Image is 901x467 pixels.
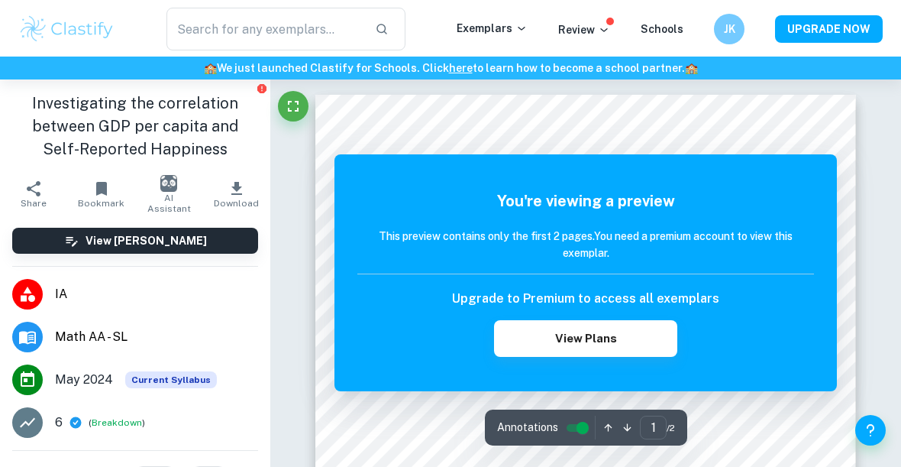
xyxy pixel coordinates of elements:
p: Review [558,20,610,37]
p: 6 [55,412,63,430]
img: AI Assistant [160,174,177,190]
h6: JK [721,19,738,36]
button: AI Assistant [135,171,203,214]
span: / 2 [667,420,675,433]
span: ( ) [89,414,145,429]
span: Download [214,196,259,207]
button: JK [714,12,744,43]
p: Exemplars [457,18,528,35]
a: Schools [641,21,683,34]
h6: View [PERSON_NAME] [86,231,207,248]
button: Download [203,171,271,214]
div: This exemplar is based on the current syllabus. Feel free to refer to it for inspiration/ideas wh... [125,370,217,387]
span: Annotations [497,418,558,434]
button: Bookmark [68,171,136,214]
button: Breakdown [92,414,142,428]
h5: You're viewing a preview [357,188,814,211]
span: Share [21,196,47,207]
h1: Investigating the correlation between GDP per capita and Self-Reported Happiness [12,90,258,159]
span: Bookmark [78,196,124,207]
span: May 2024 [55,369,113,388]
span: AI Assistant [144,191,194,212]
button: Help and Feedback [855,413,886,444]
input: Search for any exemplars... [166,6,363,49]
span: Current Syllabus [125,370,217,387]
span: Math AA - SL [55,326,258,345]
span: 🏫 [204,60,217,73]
button: Fullscreen [278,89,308,120]
h6: This preview contains only the first 2 pages. You need a premium account to view this exemplar. [357,226,814,260]
h6: We just launched Clastify for Schools. Click to learn how to become a school partner. [3,58,898,75]
button: View Plans [494,319,677,355]
button: UPGRADE NOW [775,14,883,41]
span: 🏫 [685,60,698,73]
a: here [449,60,473,73]
img: Clastify logo [18,12,115,43]
button: View [PERSON_NAME] [12,226,258,252]
h6: Upgrade to Premium to access all exemplars [452,288,719,306]
button: Report issue [256,81,267,92]
span: IA [55,284,258,302]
